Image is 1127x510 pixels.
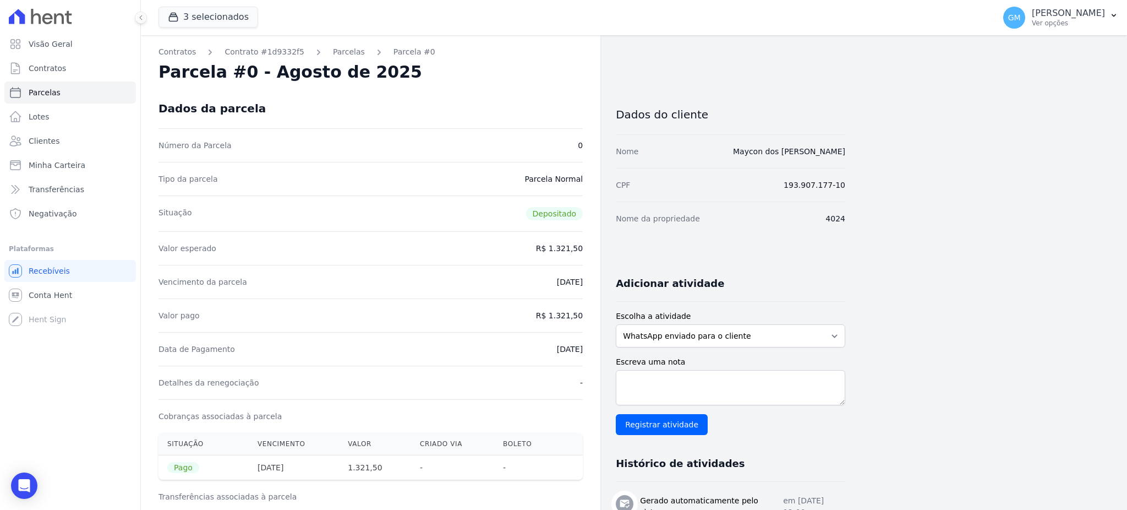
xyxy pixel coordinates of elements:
[536,243,583,254] dd: R$ 1.321,50
[1032,8,1105,19] p: [PERSON_NAME]
[580,377,583,388] dd: -
[393,46,435,58] a: Parcela #0
[4,178,136,200] a: Transferências
[4,33,136,55] a: Visão Geral
[333,46,365,58] a: Parcelas
[225,46,304,58] a: Contrato #1d9332f5
[784,180,845,191] dd: 193.907.177-10
[4,106,136,128] a: Lotes
[158,140,232,151] dt: Número da Parcela
[616,457,745,470] h3: Histórico de atividades
[4,203,136,225] a: Negativação
[616,213,700,224] dt: Nome da propriedade
[158,243,216,254] dt: Valor esperado
[29,87,61,98] span: Parcelas
[11,473,37,499] div: Open Intercom Messenger
[494,455,559,480] th: -
[4,260,136,282] a: Recebíveis
[4,130,136,152] a: Clientes
[616,277,724,290] h3: Adicionar atividade
[158,411,282,422] dt: Cobranças associadas à parcela
[616,311,845,322] label: Escolha a atividade
[616,414,708,435] input: Registrar atividade
[158,173,218,185] dt: Tipo da parcela
[29,184,84,195] span: Transferências
[524,173,583,185] dd: Parcela Normal
[578,140,583,151] dd: 0
[249,455,339,480] th: [DATE]
[411,433,494,455] th: Criado via
[733,147,845,156] a: Maycon dos [PERSON_NAME]
[158,207,192,220] dt: Situação
[167,462,199,473] span: Pago
[158,491,583,502] h3: Transferências associadas à parcela
[158,7,258,28] button: 3 selecionados
[526,207,583,220] span: Depositado
[616,180,630,191] dt: CPF
[1008,14,1021,21] span: GM
[494,433,559,455] th: Boleto
[4,57,136,79] a: Contratos
[4,284,136,306] a: Conta Hent
[411,455,494,480] th: -
[29,135,59,147] span: Clientes
[616,108,845,121] h3: Dados do cliente
[158,377,259,388] dt: Detalhes da renegociação
[994,2,1127,33] button: GM [PERSON_NAME] Ver opções
[249,433,339,455] th: Vencimento
[536,310,583,321] dd: R$ 1.321,50
[158,433,249,455] th: Situação
[616,146,638,157] dt: Nome
[29,39,73,50] span: Visão Geral
[4,82,136,104] a: Parcelas
[1032,19,1105,28] p: Ver opções
[557,344,583,355] dd: [DATE]
[29,111,50,122] span: Lotes
[158,102,266,115] div: Dados da parcela
[825,213,845,224] dd: 4024
[158,310,200,321] dt: Valor pago
[29,290,72,301] span: Conta Hent
[557,276,583,287] dd: [DATE]
[29,265,70,276] span: Recebíveis
[339,433,411,455] th: Valor
[9,242,132,256] div: Plataformas
[158,46,583,58] nav: Breadcrumb
[4,154,136,176] a: Minha Carteira
[29,160,85,171] span: Minha Carteira
[29,208,77,219] span: Negativação
[158,46,196,58] a: Contratos
[158,276,247,287] dt: Vencimento da parcela
[29,63,66,74] span: Contratos
[616,356,845,368] label: Escreva uma nota
[339,455,411,480] th: 1.321,50
[158,344,235,355] dt: Data de Pagamento
[158,62,422,82] h2: Parcela #0 - Agosto de 2025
